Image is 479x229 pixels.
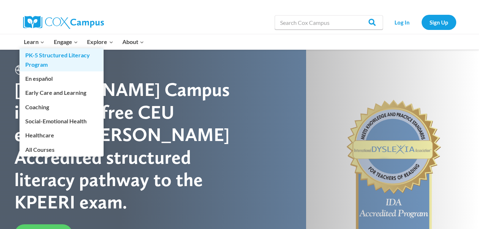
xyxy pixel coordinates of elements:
[275,15,383,30] input: Search Cox Campus
[14,78,240,213] div: [PERSON_NAME] Campus is the only free CEU earning, [PERSON_NAME] Accredited structured literacy p...
[387,15,418,30] a: Log In
[19,34,149,49] nav: Primary Navigation
[83,34,118,49] button: Child menu of Explore
[118,34,149,49] button: Child menu of About
[19,72,104,85] a: En español
[49,34,83,49] button: Child menu of Engage
[19,128,104,142] a: Healthcare
[19,86,104,100] a: Early Care and Learning
[19,34,49,49] button: Child menu of Learn
[19,48,104,71] a: PK-5 Structured Literacy Program
[19,142,104,156] a: All Courses
[19,100,104,114] a: Coaching
[19,114,104,128] a: Social-Emotional Health
[23,16,104,29] img: Cox Campus
[422,15,456,30] a: Sign Up
[387,15,456,30] nav: Secondary Navigation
